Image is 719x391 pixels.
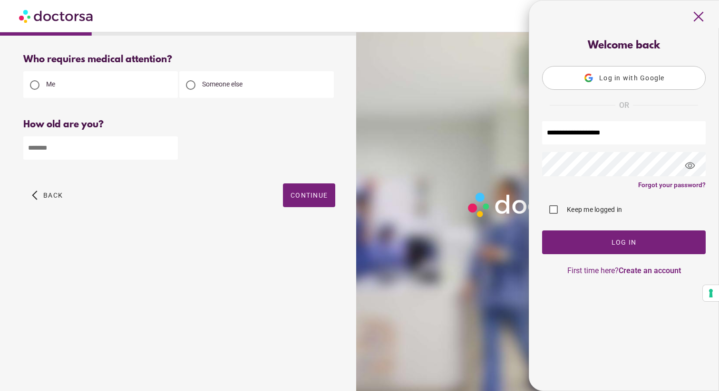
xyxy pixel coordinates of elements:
[23,119,335,130] div: How old are you?
[619,266,681,275] a: Create an account
[23,54,335,65] div: Who requires medical attention?
[291,191,328,199] span: Continue
[542,66,706,90] button: Log in with Google
[542,230,706,254] button: Log In
[599,74,665,82] span: Log in with Google
[612,238,637,246] span: Log In
[677,153,703,179] span: visibility
[28,183,67,207] button: arrow_back_ios Back
[283,183,335,207] button: Continue
[565,205,622,214] label: Keep me logged in
[46,80,55,88] span: Me
[690,8,708,26] span: close
[43,191,63,199] span: Back
[638,181,706,189] a: Forgot your password?
[19,5,94,27] img: Doctorsa.com
[542,40,706,52] div: Welcome back
[619,99,629,112] span: OR
[464,189,608,220] img: Logo-Doctorsa-trans-White-partial-flat.png
[202,80,243,88] span: Someone else
[703,285,719,301] button: Your consent preferences for tracking technologies
[542,266,706,275] p: First time here?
